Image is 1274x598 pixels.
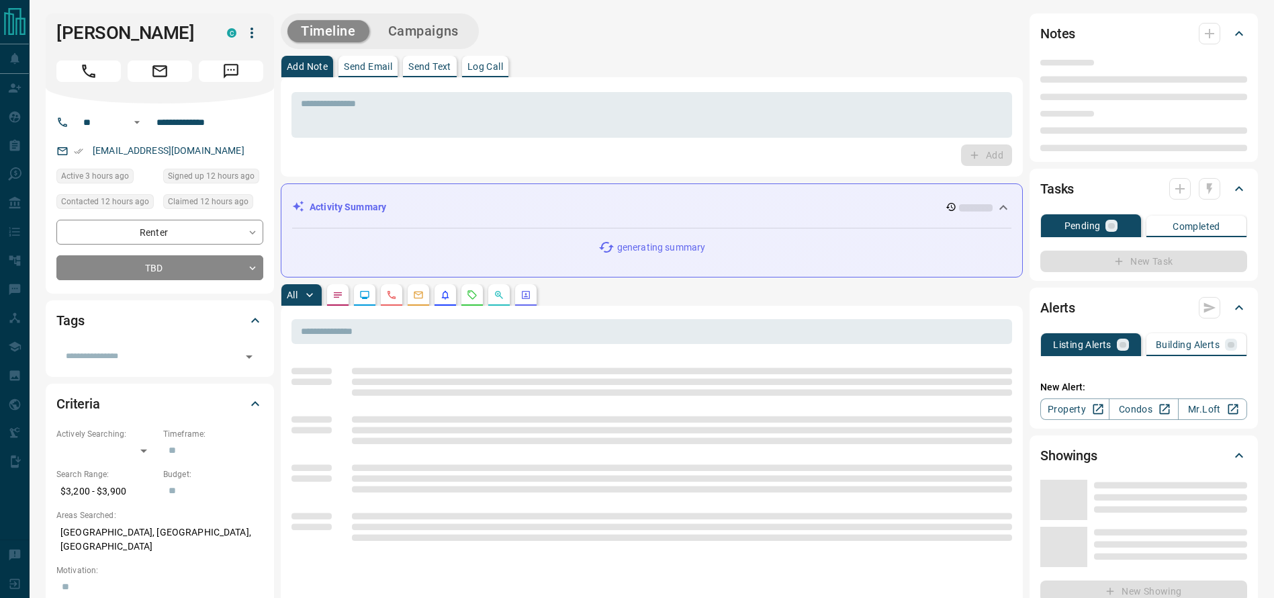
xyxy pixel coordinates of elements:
svg: Lead Browsing Activity [359,290,370,300]
svg: Email Verified [74,146,83,156]
div: Tasks [1040,173,1247,205]
p: Send Text [408,62,451,71]
div: Mon Oct 13 2025 [163,169,263,187]
div: Showings [1040,439,1247,472]
svg: Notes [332,290,343,300]
p: Actively Searching: [56,428,156,440]
span: Call [56,60,121,82]
div: Criteria [56,388,263,420]
h2: Notes [1040,23,1075,44]
button: Open [240,347,259,366]
p: Motivation: [56,564,263,576]
h2: Criteria [56,393,100,415]
div: Mon Oct 13 2025 [163,194,263,213]
p: generating summary [617,241,705,255]
p: Building Alerts [1156,340,1220,349]
svg: Emails [413,290,424,300]
p: Pending [1064,221,1101,230]
div: condos.ca [227,28,236,38]
p: New Alert: [1040,380,1247,394]
p: Timeframe: [163,428,263,440]
span: Message [199,60,263,82]
p: Add Note [287,62,328,71]
p: All [287,290,298,300]
a: Mr.Loft [1178,398,1247,420]
h2: Alerts [1040,297,1075,318]
svg: Opportunities [494,290,504,300]
svg: Agent Actions [520,290,531,300]
p: Listing Alerts [1053,340,1111,349]
div: Mon Oct 13 2025 [56,194,156,213]
span: Active 3 hours ago [61,169,129,183]
div: Notes [1040,17,1247,50]
svg: Listing Alerts [440,290,451,300]
p: Send Email [344,62,392,71]
span: Signed up 12 hours ago [168,169,255,183]
p: Areas Searched: [56,509,263,521]
button: Open [129,114,145,130]
div: Renter [56,220,263,245]
div: Alerts [1040,292,1247,324]
div: Activity Summary [292,195,1011,220]
h1: [PERSON_NAME] [56,22,207,44]
p: Search Range: [56,468,156,480]
span: Claimed 12 hours ago [168,195,248,208]
p: $3,200 - $3,900 [56,480,156,503]
p: Activity Summary [310,200,386,214]
svg: Requests [467,290,477,300]
h2: Tags [56,310,84,331]
div: Tue Oct 14 2025 [56,169,156,187]
p: Budget: [163,468,263,480]
a: Property [1040,398,1109,420]
div: Tags [56,304,263,337]
h2: Tasks [1040,178,1074,200]
div: TBD [56,255,263,280]
span: Email [128,60,192,82]
h2: Showings [1040,445,1097,466]
button: Timeline [287,20,369,42]
svg: Calls [386,290,397,300]
p: [GEOGRAPHIC_DATA], [GEOGRAPHIC_DATA], [GEOGRAPHIC_DATA] [56,521,263,558]
p: Log Call [467,62,503,71]
a: [EMAIL_ADDRESS][DOMAIN_NAME] [93,145,244,156]
p: Completed [1173,222,1220,231]
span: Contacted 12 hours ago [61,195,149,208]
button: Campaigns [375,20,472,42]
a: Condos [1109,398,1178,420]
